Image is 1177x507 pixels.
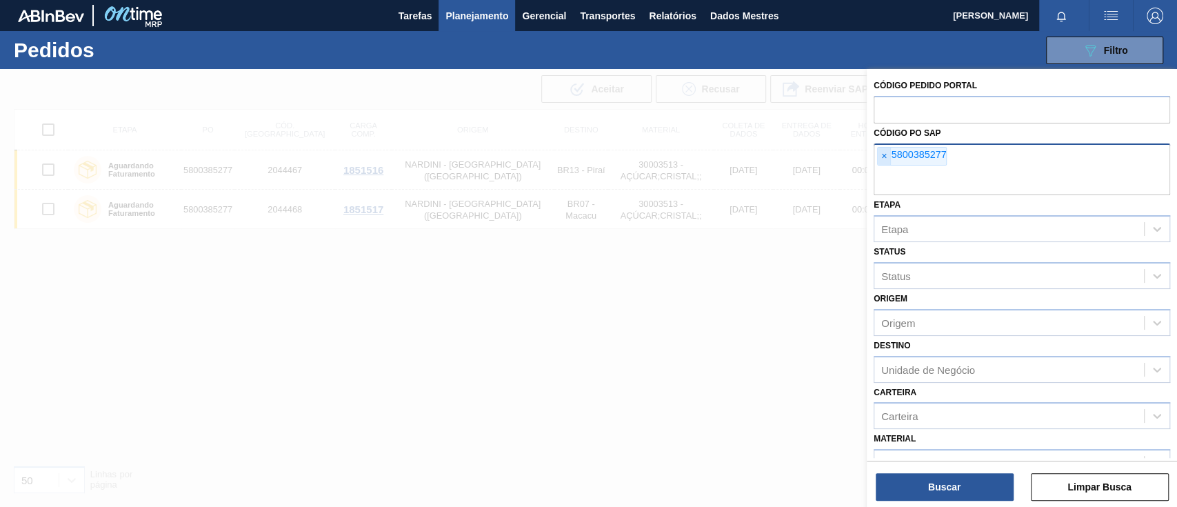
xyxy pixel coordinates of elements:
[522,10,566,21] font: Gerencial
[881,270,911,282] font: Status
[1103,8,1119,24] img: ações do usuário
[445,10,508,21] font: Planejamento
[953,10,1028,21] font: [PERSON_NAME]
[874,81,977,90] font: Código Pedido Portal
[881,457,918,469] font: Material
[18,10,84,22] img: TNhmsLtSVTkK8tSr43FrP2fwEKptu5GPRR3wAAAABJRU5ErkJggg==
[649,10,696,21] font: Relatórios
[874,247,905,257] font: Status
[710,10,779,21] font: Dados Mestres
[874,128,940,138] font: Código PO SAP
[874,294,907,304] font: Origem
[1104,45,1128,56] font: Filtro
[874,200,901,210] font: Etapa
[874,341,910,350] font: Destino
[891,149,946,160] font: 5800385277
[1039,6,1083,26] button: Notificações
[881,223,908,235] font: Etapa
[881,150,887,161] font: ×
[14,39,94,61] font: Pedidos
[881,410,918,422] font: Carteira
[399,10,432,21] font: Tarefas
[1046,37,1163,64] button: Filtro
[1147,8,1163,24] img: Sair
[580,10,635,21] font: Transportes
[881,364,975,375] font: Unidade de Negócio
[881,317,915,328] font: Origem
[874,388,916,397] font: Carteira
[874,434,916,444] font: Material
